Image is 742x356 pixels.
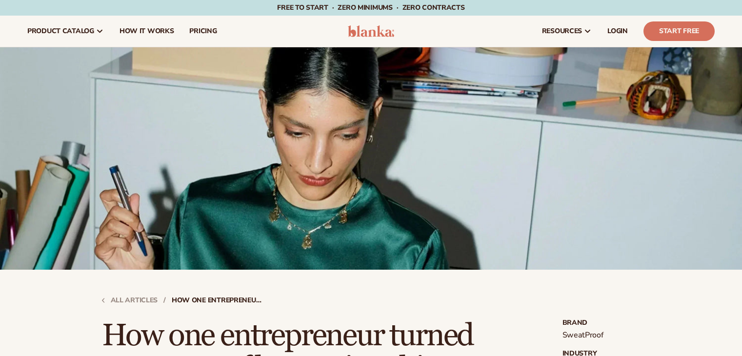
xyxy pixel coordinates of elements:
img: logo [348,25,394,37]
strong: / [163,297,166,304]
span: resources [542,27,582,35]
strong: Brand [562,319,641,326]
a: pricing [181,16,224,47]
a: How It Works [112,16,182,47]
a: All articles [102,297,158,304]
span: LOGIN [607,27,628,35]
a: LOGIN [600,16,636,47]
a: resources [534,16,600,47]
a: product catalog [20,16,112,47]
a: Start Free [643,21,715,41]
span: How It Works [120,27,174,35]
strong: How one entrepreneur turned sweat-proof beauty into big business [172,297,264,304]
span: product catalog [27,27,94,35]
span: pricing [189,27,217,35]
span: Free to start · ZERO minimums · ZERO contracts [277,3,464,12]
p: SweatProof [562,330,641,340]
